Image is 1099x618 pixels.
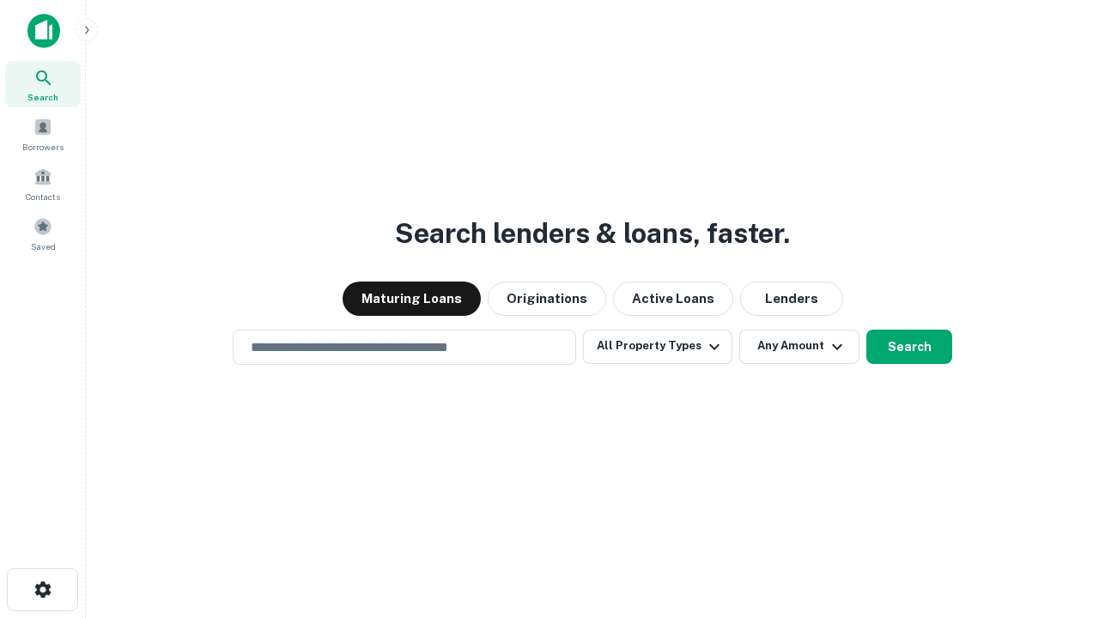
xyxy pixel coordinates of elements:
[583,330,732,364] button: All Property Types
[488,282,606,316] button: Originations
[740,282,843,316] button: Lenders
[31,239,56,253] span: Saved
[22,140,64,154] span: Borrowers
[5,210,81,257] a: Saved
[5,61,81,107] a: Search
[5,161,81,207] a: Contacts
[5,111,81,157] a: Borrowers
[613,282,733,316] button: Active Loans
[27,90,58,104] span: Search
[395,213,790,254] h3: Search lenders & loans, faster.
[1013,481,1099,563] iframe: Chat Widget
[27,14,60,48] img: capitalize-icon.png
[866,330,952,364] button: Search
[26,190,60,203] span: Contacts
[739,330,859,364] button: Any Amount
[343,282,481,316] button: Maturing Loans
